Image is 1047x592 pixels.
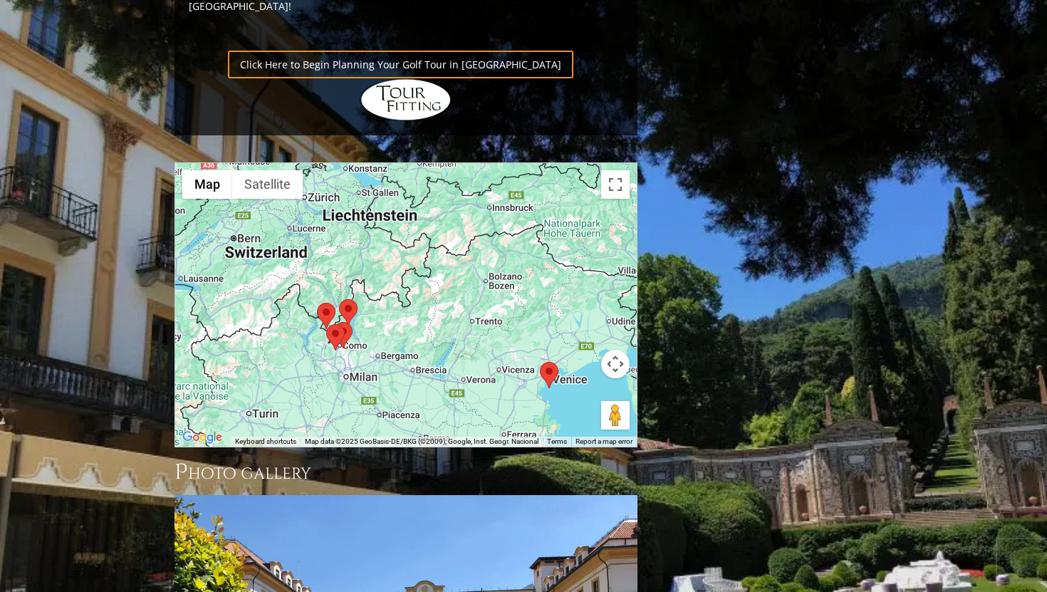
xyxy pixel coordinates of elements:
[228,51,573,78] a: Click Here to Begin Planning Your Golf Tour in [GEOGRAPHIC_DATA]
[360,78,452,121] img: Hidden Links
[179,428,226,447] img: Google
[547,437,567,445] a: Terms (opens in new tab)
[232,170,303,199] button: Show satellite imagery
[182,170,232,199] button: Show street map
[305,437,538,445] span: Map data ©2025 GeoBasis-DE/BKG (©2009), Google, Inst. Geogr. Nacional
[601,401,630,430] button: Drag Pegman onto the map to open Street View
[601,170,630,199] button: Toggle fullscreen view
[174,458,637,487] h3: Photo Gallery
[235,437,296,447] button: Keyboard shortcuts
[575,437,632,445] a: Report a map error
[179,428,226,447] a: Open this area in Google Maps (opens a new window)
[601,350,630,378] button: Map camera controls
